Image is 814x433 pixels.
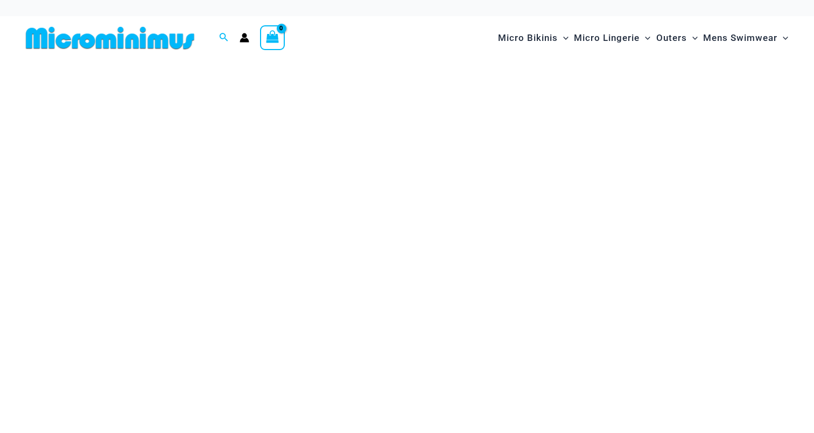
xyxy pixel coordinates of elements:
[687,24,698,52] span: Menu Toggle
[656,24,687,52] span: Outers
[700,22,791,54] a: Mens SwimwearMenu ToggleMenu Toggle
[558,24,569,52] span: Menu Toggle
[240,33,249,43] a: Account icon link
[260,25,285,50] a: View Shopping Cart, empty
[654,22,700,54] a: OutersMenu ToggleMenu Toggle
[777,24,788,52] span: Menu Toggle
[495,22,571,54] a: Micro BikinisMenu ToggleMenu Toggle
[219,31,229,45] a: Search icon link
[571,22,653,54] a: Micro LingerieMenu ToggleMenu Toggle
[498,24,558,52] span: Micro Bikinis
[574,24,640,52] span: Micro Lingerie
[640,24,650,52] span: Menu Toggle
[494,20,792,56] nav: Site Navigation
[22,26,199,50] img: MM SHOP LOGO FLAT
[703,24,777,52] span: Mens Swimwear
